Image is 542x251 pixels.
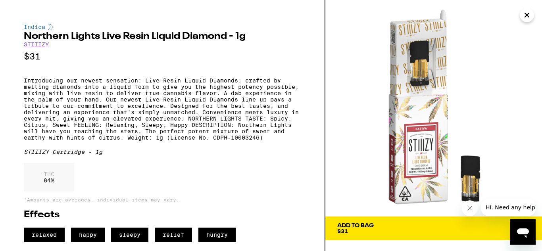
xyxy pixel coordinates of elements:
h2: Effects [24,210,301,220]
span: $31 [337,228,348,234]
div: Add To Bag [337,223,374,228]
span: relaxed [24,228,65,242]
iframe: Message from company [481,199,536,216]
p: $31 [24,52,301,61]
p: *Amounts are averages, individual items may vary. [24,197,301,202]
div: STIIIZY Cartridge - 1g [24,149,301,155]
h2: Northern Lights Live Resin Liquid Diamond - 1g [24,32,301,41]
div: Indica [24,24,301,30]
span: happy [71,228,105,242]
a: STIIIZY [24,41,49,48]
p: THC [44,171,54,177]
button: Add To Bag$31 [325,217,542,240]
span: hungry [198,228,236,242]
span: Hi. Need any help? [5,6,57,12]
div: 84 % [24,163,74,192]
span: sleepy [111,228,148,242]
p: Introducing our newest sensation: Live Resin Liquid Diamonds, crafted by melting diamonds into a ... [24,77,301,141]
button: Close [520,8,534,22]
iframe: Close message [462,200,478,216]
span: relief [155,228,192,242]
iframe: Button to launch messaging window [510,219,536,245]
img: indicaColor.svg [48,24,53,30]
